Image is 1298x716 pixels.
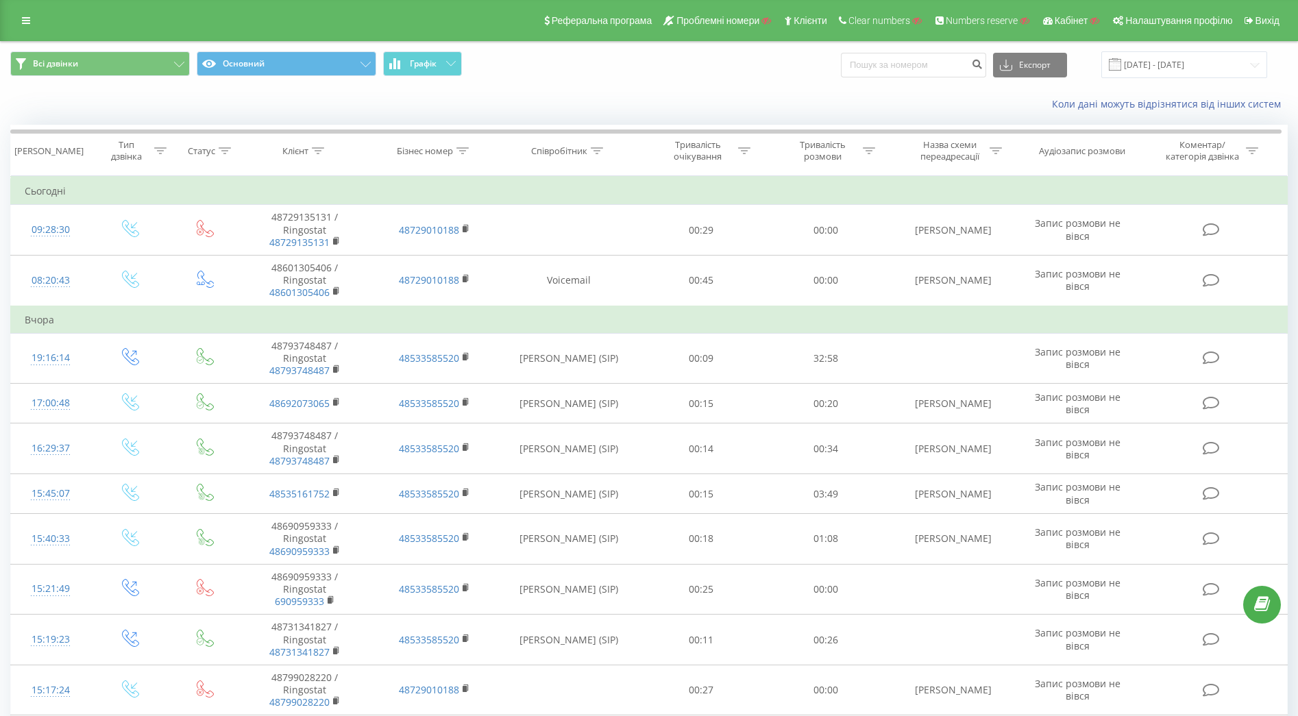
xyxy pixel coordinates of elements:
[946,15,1018,26] span: Numbers reserve
[499,615,639,665] td: [PERSON_NAME] (SIP)
[763,255,888,306] td: 00:00
[399,487,459,500] a: 48533585520
[25,626,77,653] div: 15:19:23
[1125,15,1232,26] span: Налаштування профілю
[399,532,459,545] a: 48533585520
[1055,15,1088,26] span: Кабінет
[1035,526,1121,551] span: Запис розмови не вівся
[639,665,763,715] td: 00:27
[1052,97,1288,110] a: Коли дані можуть відрізнятися вiд інших систем
[269,487,330,500] a: 48535161752
[1035,480,1121,506] span: Запис розмови не вівся
[499,423,639,474] td: [PERSON_NAME] (SIP)
[993,53,1067,77] button: Експорт
[888,423,1018,474] td: [PERSON_NAME]
[639,615,763,665] td: 00:11
[240,564,369,615] td: 48690959333 / Ringostat
[499,564,639,615] td: [PERSON_NAME] (SIP)
[763,205,888,256] td: 00:00
[848,15,910,26] span: Clear numbers
[25,576,77,602] div: 15:21:49
[1035,345,1121,371] span: Запис розмови не вівся
[1035,576,1121,602] span: Запис розмови не вівся
[275,595,324,608] a: 690959333
[25,480,77,507] div: 15:45:07
[269,364,330,377] a: 48793748487
[639,474,763,514] td: 00:15
[763,384,888,423] td: 00:20
[763,514,888,565] td: 01:08
[639,205,763,256] td: 00:29
[763,423,888,474] td: 00:34
[399,633,459,646] a: 48533585520
[661,139,735,162] div: Тривалість очікування
[639,564,763,615] td: 00:25
[499,255,639,306] td: Voicemail
[1035,626,1121,652] span: Запис розмови не вівся
[25,435,77,462] div: 16:29:37
[14,145,84,157] div: [PERSON_NAME]
[240,665,369,715] td: 48799028220 / Ringostat
[269,695,330,708] a: 48799028220
[1035,677,1121,702] span: Запис розмови не вівся
[282,145,308,157] div: Клієнт
[499,333,639,384] td: [PERSON_NAME] (SIP)
[531,145,587,157] div: Співробітник
[499,474,639,514] td: [PERSON_NAME] (SIP)
[639,514,763,565] td: 00:18
[913,139,986,162] div: Назва схеми переадресації
[399,397,459,410] a: 48533585520
[399,223,459,236] a: 48729010188
[399,273,459,286] a: 48729010188
[888,384,1018,423] td: [PERSON_NAME]
[11,306,1288,334] td: Вчора
[841,53,986,77] input: Пошук за номером
[25,390,77,417] div: 17:00:48
[639,423,763,474] td: 00:14
[25,526,77,552] div: 15:40:33
[269,454,330,467] a: 48793748487
[888,665,1018,715] td: [PERSON_NAME]
[763,333,888,384] td: 32:58
[1256,15,1279,26] span: Вихід
[269,397,330,410] a: 48692073065
[786,139,859,162] div: Тривалість розмови
[240,205,369,256] td: 48729135131 / Ringostat
[639,333,763,384] td: 00:09
[1035,217,1121,242] span: Запис розмови не вівся
[240,615,369,665] td: 48731341827 / Ringostat
[499,384,639,423] td: [PERSON_NAME] (SIP)
[763,474,888,514] td: 03:49
[794,15,827,26] span: Клієнти
[397,145,453,157] div: Бізнес номер
[269,545,330,558] a: 48690959333
[399,351,459,365] a: 48533585520
[25,267,77,294] div: 08:20:43
[639,384,763,423] td: 00:15
[888,474,1018,514] td: [PERSON_NAME]
[188,145,215,157] div: Статус
[25,345,77,371] div: 19:16:14
[240,333,369,384] td: 48793748487 / Ringostat
[888,205,1018,256] td: [PERSON_NAME]
[269,286,330,299] a: 48601305406
[410,59,437,69] span: Графік
[269,645,330,658] a: 48731341827
[383,51,462,76] button: Графік
[10,51,190,76] button: Всі дзвінки
[1035,391,1121,416] span: Запис розмови не вівся
[399,582,459,595] a: 48533585520
[639,255,763,306] td: 00:45
[240,514,369,565] td: 48690959333 / Ringostat
[240,423,369,474] td: 48793748487 / Ringostat
[499,514,639,565] td: [PERSON_NAME] (SIP)
[11,177,1288,205] td: Сьогодні
[399,683,459,696] a: 48729010188
[399,442,459,455] a: 48533585520
[25,217,77,243] div: 09:28:30
[763,615,888,665] td: 00:26
[888,255,1018,306] td: [PERSON_NAME]
[763,564,888,615] td: 00:00
[552,15,652,26] span: Реферальна програма
[1162,139,1242,162] div: Коментар/категорія дзвінка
